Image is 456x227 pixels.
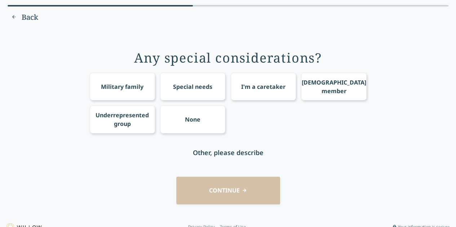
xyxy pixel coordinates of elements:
[101,82,143,91] div: Military family
[193,147,264,158] div: Other, please describe
[241,82,285,91] div: I'm a caretaker
[301,78,366,95] div: [DEMOGRAPHIC_DATA] member
[185,115,200,124] div: None
[8,12,42,23] button: Previous question
[173,82,212,91] div: Special needs
[96,111,149,128] div: Underrepresented group
[134,51,322,65] div: Any special considerations?
[8,5,193,6] div: 42% complete
[22,12,38,22] span: Back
